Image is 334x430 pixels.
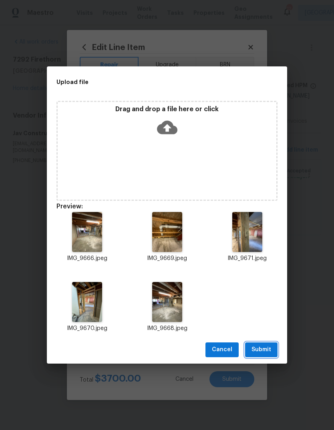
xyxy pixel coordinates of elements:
[137,324,197,333] p: IMG_9668.jpeg
[232,212,262,252] img: 9k=
[56,78,241,86] h2: Upload file
[137,254,197,263] p: IMG_9669.jpeg
[152,282,182,322] img: 2Q==
[205,342,239,357] button: Cancel
[212,345,232,355] span: Cancel
[245,342,278,357] button: Submit
[252,345,271,355] span: Submit
[56,324,117,333] p: IMG_9670.jpeg
[58,105,276,114] p: Drag and drop a file here or click
[217,254,278,263] p: IMG_9671.jpeg
[72,212,102,252] img: Z
[72,282,102,322] img: Z
[152,212,182,252] img: 9k=
[56,254,117,263] p: IMG_9666.jpeg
